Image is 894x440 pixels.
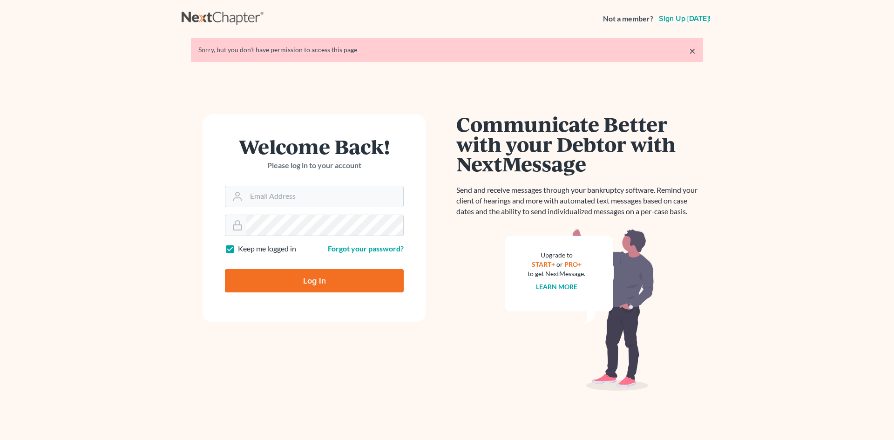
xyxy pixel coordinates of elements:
div: Upgrade to [528,250,585,260]
strong: Not a member? [603,14,653,24]
label: Keep me logged in [238,244,296,254]
input: Log In [225,269,404,292]
a: Learn more [536,283,577,291]
a: × [689,45,696,56]
p: Please log in to your account [225,160,404,171]
input: Email Address [246,186,403,207]
a: Sign up [DATE]! [657,15,712,22]
p: Send and receive messages through your bankruptcy software. Remind your client of hearings and mo... [456,185,703,217]
h1: Communicate Better with your Debtor with NextMessage [456,114,703,174]
a: START+ [532,260,555,268]
a: Forgot your password? [328,244,404,253]
h1: Welcome Back! [225,136,404,156]
a: PRO+ [564,260,582,268]
div: Sorry, but you don't have permission to access this page [198,45,696,54]
img: nextmessage_bg-59042aed3d76b12b5cd301f8e5b87938c9018125f34e5fa2b7a6b67550977c72.svg [505,228,654,391]
div: to get NextMessage. [528,269,585,278]
span: or [556,260,563,268]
